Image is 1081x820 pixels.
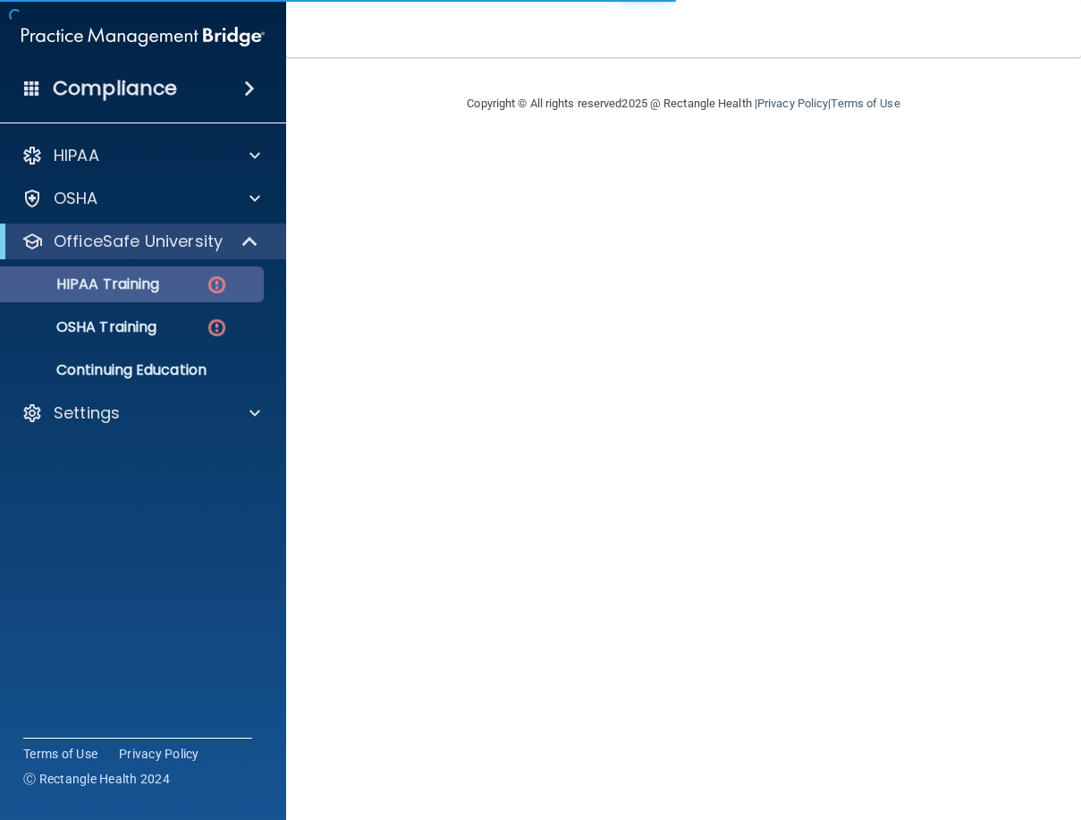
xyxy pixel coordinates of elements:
[23,770,170,788] span: Ⓒ Rectangle Health 2024
[54,188,98,209] p: OSHA
[23,745,97,763] a: Terms of Use
[21,231,259,252] a: OfficeSafe University
[54,231,223,252] p: OfficeSafe University
[21,19,265,55] img: PMB logo
[206,274,228,296] img: danger-circle.6113f641.png
[21,145,260,166] a: HIPAA
[54,402,120,424] p: Settings
[831,97,899,110] a: Terms of Use
[21,188,260,209] a: OSHA
[21,402,260,424] a: Settings
[206,317,228,339] img: danger-circle.6113f641.png
[53,76,177,101] h4: Compliance
[12,361,256,379] p: Continuing Education
[12,275,159,293] p: HIPAA Training
[119,745,199,763] a: Privacy Policy
[54,145,99,166] p: HIPAA
[757,97,828,110] a: Privacy Policy
[358,75,1010,132] div: Copyright © All rights reserved 2025 @ Rectangle Health | |
[12,318,156,336] p: OSHA Training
